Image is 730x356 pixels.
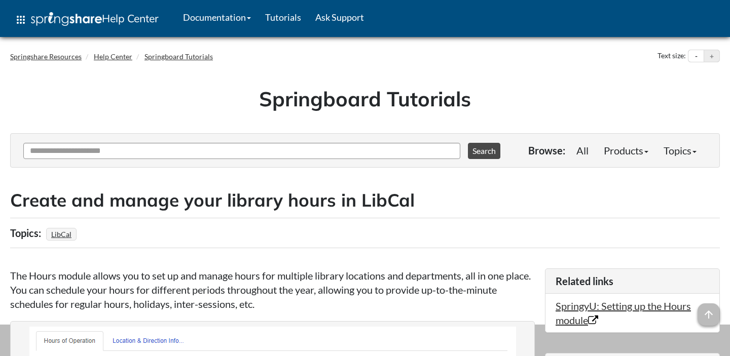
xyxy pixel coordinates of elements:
button: Search [468,143,500,159]
span: arrow_upward [698,303,720,326]
div: Topics: [10,223,44,243]
a: Help Center [94,52,132,61]
a: Ask Support [308,5,371,30]
a: Products [596,140,656,161]
a: Springboard Tutorials [144,52,213,61]
img: Springshare [31,12,102,26]
a: Tutorials [258,5,308,30]
a: apps Help Center [8,5,166,35]
a: Topics [656,140,704,161]
a: LibCal [50,227,73,242]
button: Decrease text size [688,50,704,62]
a: SpringyU: Setting up the Hours module [556,300,691,326]
a: arrow_upward [698,304,720,317]
a: Springshare Resources [10,52,82,61]
a: Documentation [176,5,258,30]
span: Help Center [102,12,159,25]
p: The Hours module allows you to set up and manage hours for multiple library locations and departm... [10,268,535,311]
h1: Springboard Tutorials [18,85,712,113]
span: apps [15,14,27,26]
button: Increase text size [704,50,719,62]
a: All [569,140,596,161]
p: Browse: [528,143,565,157]
div: Text size: [655,50,688,63]
h2: Create and manage your library hours in LibCal [10,188,720,213]
span: Related links [556,275,613,287]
